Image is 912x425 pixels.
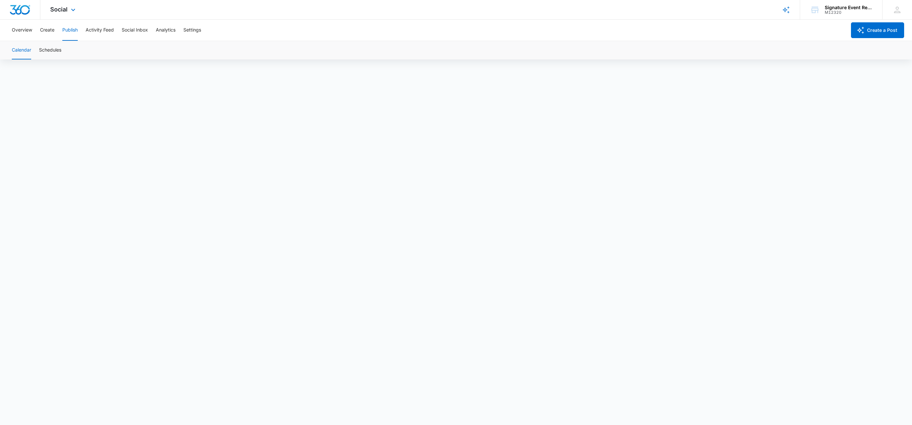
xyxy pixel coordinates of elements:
[86,20,114,41] button: Activity Feed
[40,20,54,41] button: Create
[851,22,904,38] button: Create a Post
[122,20,148,41] button: Social Inbox
[12,20,32,41] button: Overview
[825,5,873,10] div: account name
[39,41,61,59] button: Schedules
[50,6,68,13] span: Social
[183,20,201,41] button: Settings
[62,20,78,41] button: Publish
[825,10,873,15] div: account id
[156,20,176,41] button: Analytics
[12,41,31,59] button: Calendar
